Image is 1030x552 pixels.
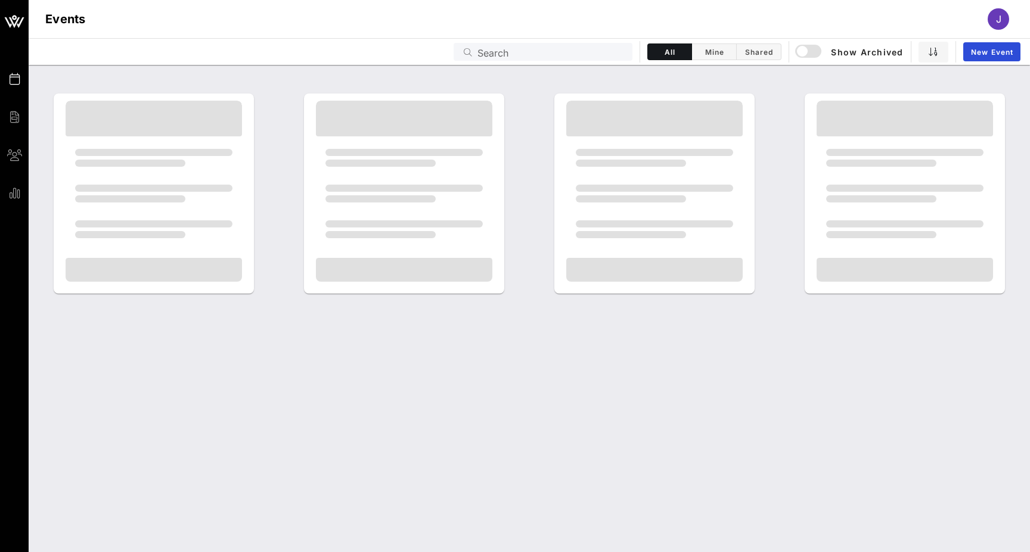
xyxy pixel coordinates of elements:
span: Show Archived [797,45,904,59]
span: J [996,13,1001,25]
span: Shared [744,48,774,57]
button: All [647,43,692,60]
h1: Events [45,10,86,29]
div: J [988,8,1009,30]
button: Show Archived [796,41,904,63]
button: Shared [737,43,781,60]
span: New Event [970,48,1013,57]
span: All [655,48,684,57]
span: Mine [699,48,729,57]
button: Mine [692,43,737,60]
a: New Event [963,42,1020,61]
